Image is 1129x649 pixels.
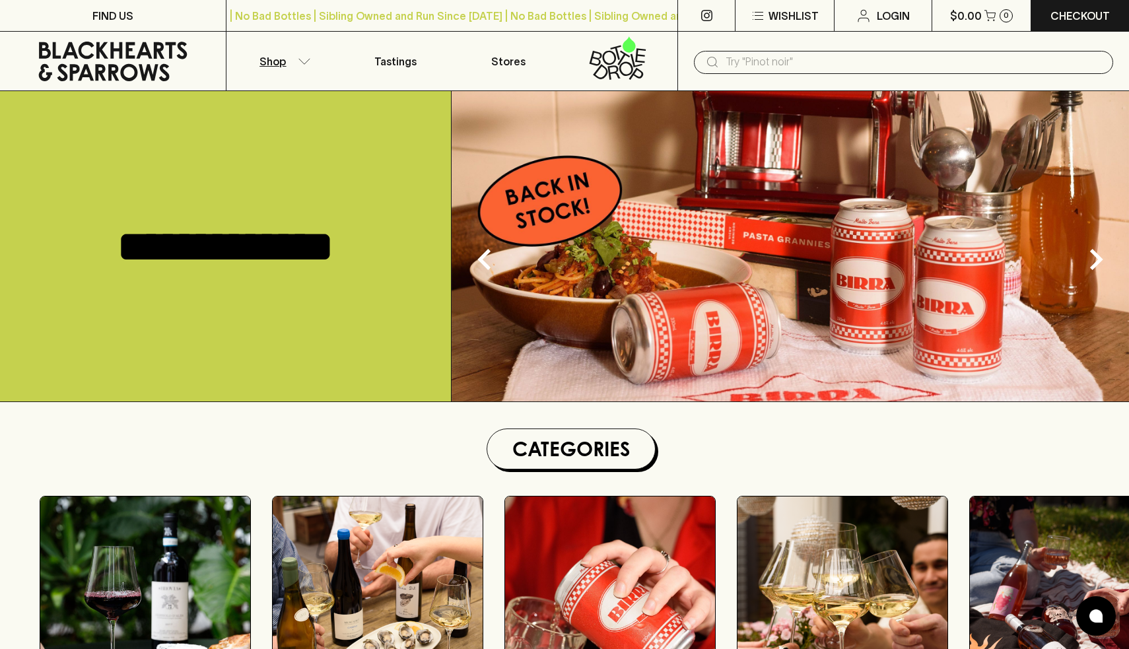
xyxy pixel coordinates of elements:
p: $0.00 [950,8,982,24]
button: Shop [226,32,339,90]
a: Tastings [339,32,452,90]
a: Stores [452,32,565,90]
p: 0 [1004,12,1009,19]
h1: Categories [493,434,650,463]
button: Previous [458,233,511,286]
p: FIND US [92,8,133,24]
p: Tastings [374,53,417,69]
p: Wishlist [769,8,819,24]
p: Stores [491,53,526,69]
img: bubble-icon [1089,609,1103,623]
p: Checkout [1050,8,1110,24]
p: Shop [259,53,286,69]
input: Try "Pinot noir" [726,51,1103,73]
img: optimise [452,91,1129,401]
button: Next [1070,233,1122,286]
p: Login [877,8,910,24]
